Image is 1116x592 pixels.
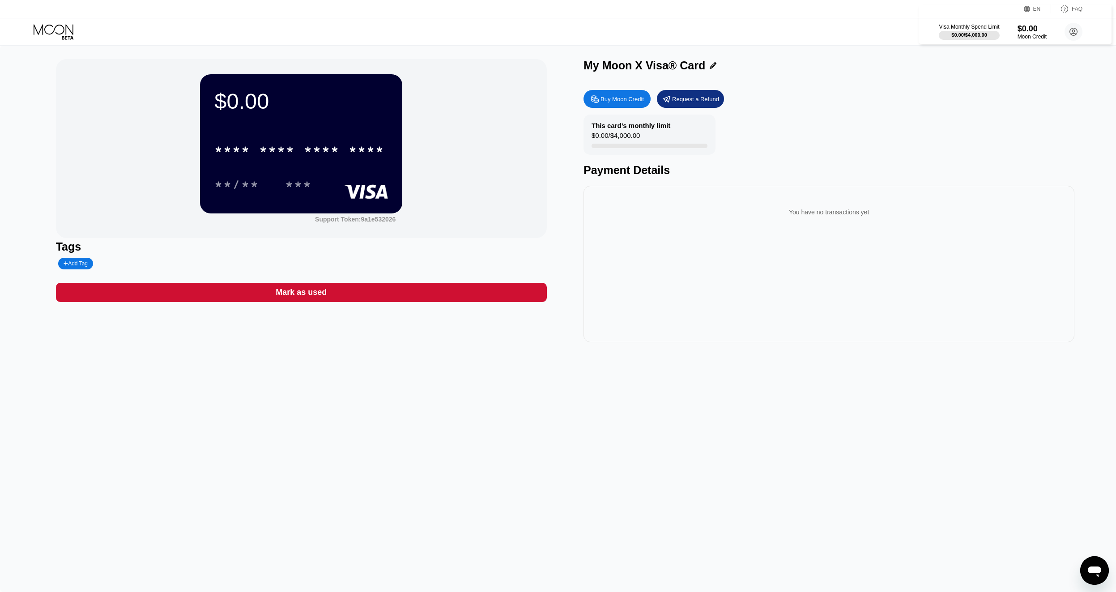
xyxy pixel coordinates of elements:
[584,90,651,108] div: Buy Moon Credit
[64,260,88,267] div: Add Tag
[315,216,396,223] div: Support Token:9a1e532026
[601,95,644,103] div: Buy Moon Credit
[592,122,670,129] div: This card’s monthly limit
[56,283,547,302] div: Mark as used
[584,59,705,72] div: My Moon X Visa® Card
[657,90,724,108] div: Request a Refund
[56,240,547,253] div: Tags
[276,287,327,298] div: Mark as used
[672,95,719,103] div: Request a Refund
[584,164,1074,177] div: Payment Details
[315,216,396,223] div: Support Token: 9a1e532026
[591,200,1067,225] div: You have no transactions yet
[58,258,93,269] div: Add Tag
[214,89,388,114] div: $0.00
[592,132,640,144] div: $0.00 / $4,000.00
[1080,556,1109,585] iframe: Button to launch messaging window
